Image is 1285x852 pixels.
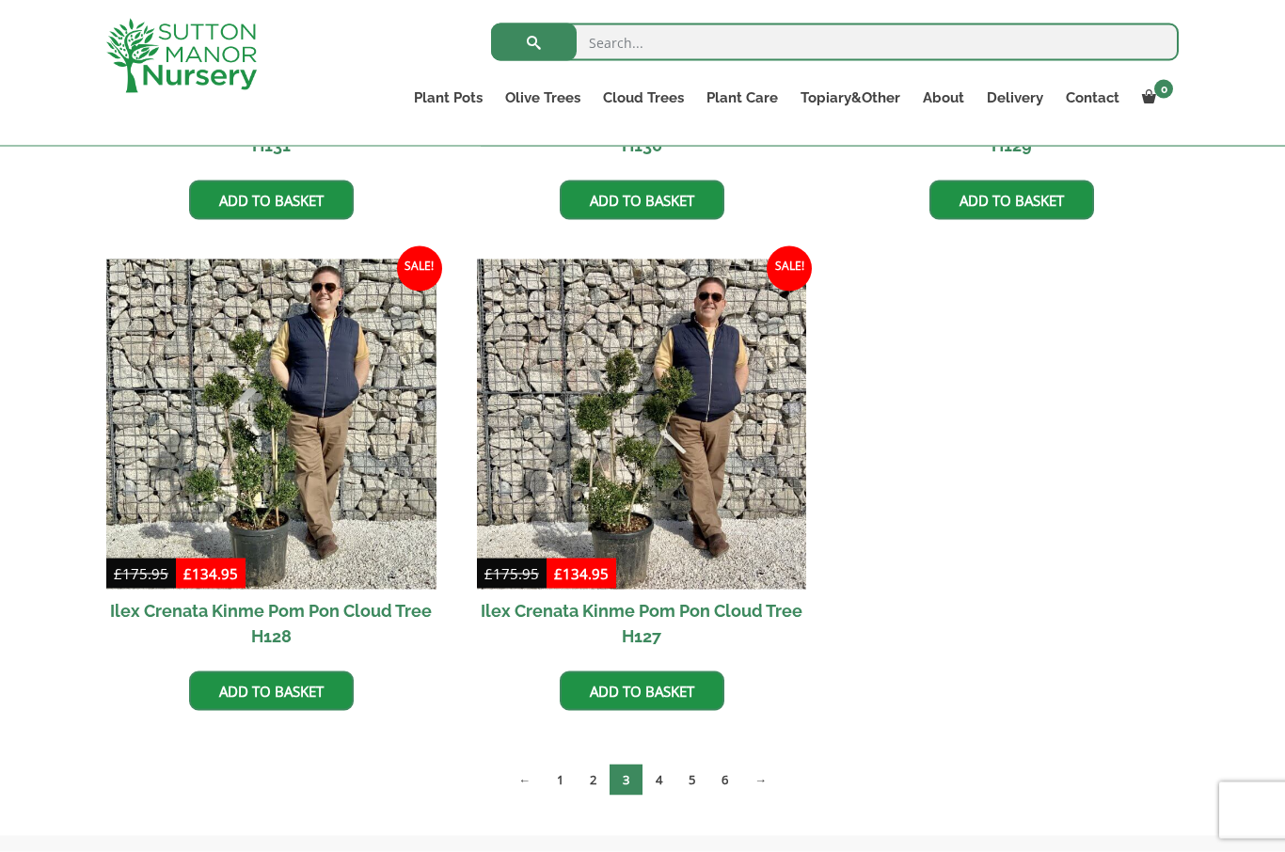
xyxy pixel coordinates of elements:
[183,564,192,583] span: £
[189,181,354,220] a: Add to basket: “Ilex Crenata Kinme Pom Pon Cloud Tree H131”
[403,85,494,111] a: Plant Pots
[642,765,675,796] a: Page 4
[554,564,563,583] span: £
[106,764,1179,803] nav: Product Pagination
[544,765,577,796] a: Page 1
[708,765,741,796] a: Page 6
[484,564,493,583] span: £
[183,564,238,583] bdi: 134.95
[106,260,436,657] a: Sale! Ilex Crenata Kinme Pom Pon Cloud Tree H128
[397,246,442,292] span: Sale!
[1055,85,1131,111] a: Contact
[505,765,544,796] a: ←
[1131,85,1179,111] a: 0
[560,181,724,220] a: Add to basket: “Ilex Crenata Kinme Pom Pon Cloud Tree H130”
[106,19,257,93] img: logo
[789,85,912,111] a: Topiary&Other
[929,181,1094,220] a: Add to basket: “Ilex Crenata Kinme Pom Pon Cloud Tree H129”
[484,564,539,583] bdi: 175.95
[189,671,354,711] a: Add to basket: “Ilex Crenata Kinme Pom Pon Cloud Tree H128”
[592,85,695,111] a: Cloud Trees
[560,671,724,711] a: Add to basket: “Ilex Crenata Kinme Pom Pon Cloud Tree H127”
[610,765,642,796] span: Page 3
[675,765,708,796] a: Page 5
[577,765,610,796] a: Page 2
[477,260,807,657] a: Sale! Ilex Crenata Kinme Pom Pon Cloud Tree H127
[494,85,592,111] a: Olive Trees
[114,564,122,583] span: £
[554,564,609,583] bdi: 134.95
[491,24,1179,61] input: Search...
[695,85,789,111] a: Plant Care
[1154,80,1173,99] span: 0
[106,590,436,657] h2: Ilex Crenata Kinme Pom Pon Cloud Tree H128
[106,260,436,590] img: Ilex Crenata Kinme Pom Pon Cloud Tree H128
[114,564,168,583] bdi: 175.95
[767,246,812,292] span: Sale!
[477,590,807,657] h2: Ilex Crenata Kinme Pom Pon Cloud Tree H127
[912,85,976,111] a: About
[741,765,780,796] a: →
[477,260,807,590] img: Ilex Crenata Kinme Pom Pon Cloud Tree H127
[976,85,1055,111] a: Delivery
